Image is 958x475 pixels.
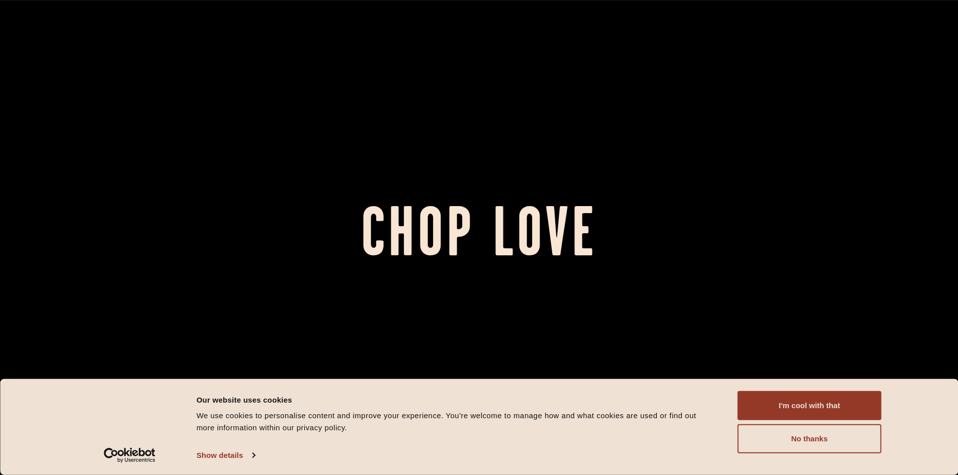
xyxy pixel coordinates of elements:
[197,448,255,463] a: Show details
[738,391,882,420] button: I'm cool with that
[197,410,715,434] div: We use cookies to personalise content and improve your experience. You're welcome to manage how a...
[85,448,173,463] a: Usercentrics Cookiebot - opens in a new window
[197,394,715,406] div: Our website uses cookies
[738,424,882,453] button: No thanks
